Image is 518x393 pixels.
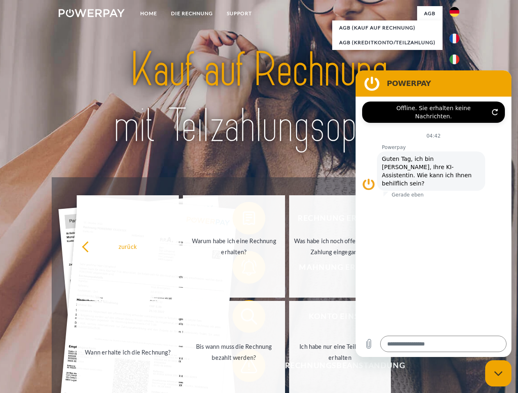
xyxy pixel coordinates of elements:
[417,6,443,21] a: agb
[220,6,259,21] a: SUPPORT
[450,7,459,17] img: de
[82,346,174,357] div: Wann erhalte ich die Rechnung?
[294,341,386,363] div: Ich habe nur eine Teillieferung erhalten
[332,35,443,50] a: AGB (Kreditkonto/Teilzahlung)
[294,235,386,257] div: Was habe ich noch offen, ist meine Zahlung eingegangen?
[188,235,280,257] div: Warum habe ich eine Rechnung erhalten?
[164,6,220,21] a: DIE RECHNUNG
[289,195,391,298] a: Was habe ich noch offen, ist meine Zahlung eingegangen?
[59,9,125,17] img: logo-powerpay-white.svg
[356,70,511,357] iframe: Messaging-Fenster
[133,6,164,21] a: Home
[450,54,459,64] img: it
[82,241,174,252] div: zurück
[188,341,280,363] div: Bis wann muss die Rechnung bezahlt werden?
[485,360,511,386] iframe: Schaltfläche zum Öffnen des Messaging-Fensters; Konversation läuft
[450,34,459,43] img: fr
[78,39,440,157] img: title-powerpay_de.svg
[332,20,443,35] a: AGB (Kauf auf Rechnung)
